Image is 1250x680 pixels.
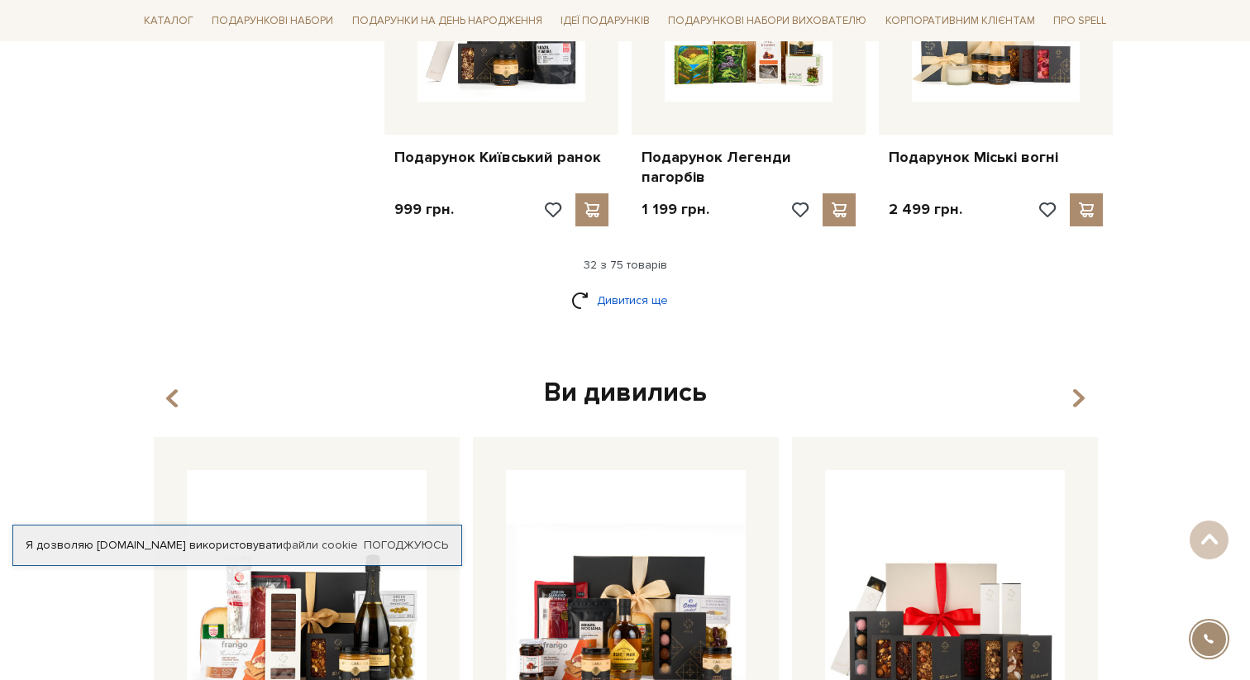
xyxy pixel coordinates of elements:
a: Каталог [137,8,200,34]
a: Подарункові набори вихователю [661,7,873,35]
p: 1 199 грн. [642,200,709,219]
a: Подарункові набори [205,8,340,34]
div: Я дозволяю [DOMAIN_NAME] використовувати [13,538,461,553]
p: 2 499 грн. [889,200,962,219]
a: Погоджуюсь [364,538,448,553]
a: Дивитися ще [571,286,679,315]
a: Подарунок Легенди пагорбів [642,148,856,187]
a: Ідеї подарунків [554,8,656,34]
a: Про Spell [1047,8,1113,34]
a: файли cookie [283,538,358,552]
a: Подарунок Київський ранок [394,148,608,167]
div: Ви дивились [147,376,1103,411]
a: Корпоративним клієнтам [879,7,1042,35]
div: 32 з 75 товарів [131,258,1119,273]
a: Подарунки на День народження [346,8,549,34]
p: 999 грн. [394,200,454,219]
a: Подарунок Міські вогні [889,148,1103,167]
